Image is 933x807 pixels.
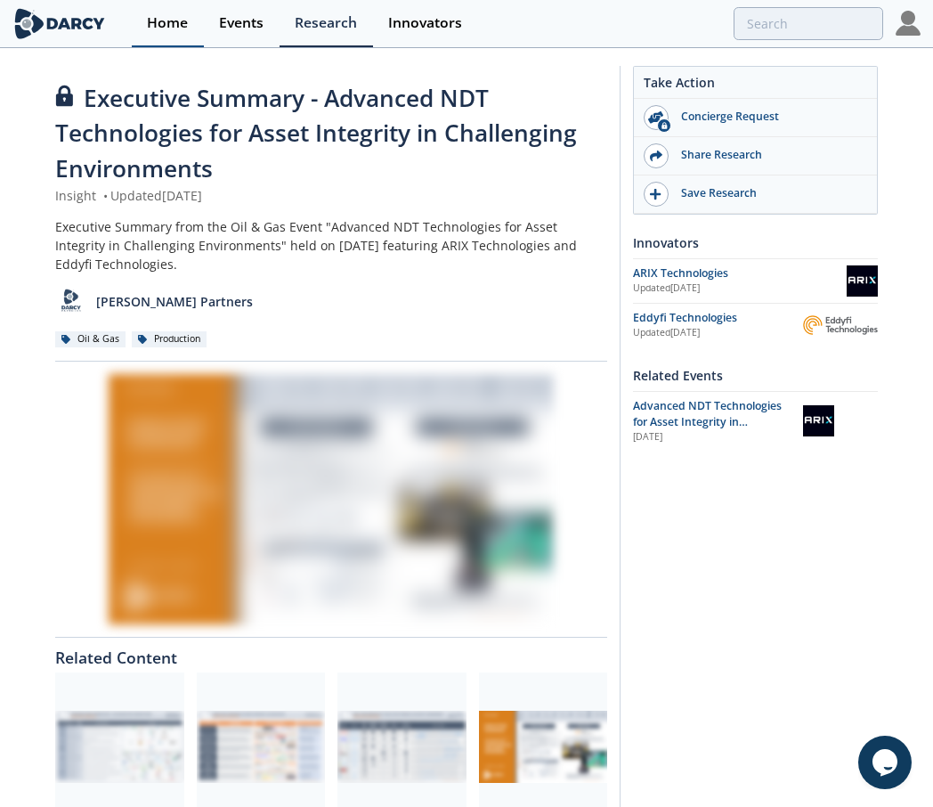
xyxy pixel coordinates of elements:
[633,398,878,445] a: Advanced NDT Technologies for Asset Integrity in Challenging Environments [DATE] ARIX Technologies
[55,217,607,273] div: Executive Summary from the Oil & Gas Event "Advanced NDT Technologies for Asset Integrity in Chal...
[55,82,577,184] span: Executive Summary - Advanced NDT Technologies for Asset Integrity in Challenging Environments
[734,7,883,40] input: Advanced Search
[633,398,782,446] span: Advanced NDT Technologies for Asset Integrity in Challenging Environments
[295,16,357,30] div: Research
[669,147,868,163] div: Share Research
[633,265,847,281] div: ARIX Technologies
[55,186,607,205] div: Insight Updated [DATE]
[219,16,264,30] div: Events
[55,331,126,347] div: Oil & Gas
[669,109,868,125] div: Concierge Request
[96,292,253,311] p: [PERSON_NAME] Partners
[633,360,878,391] div: Related Events
[633,281,847,296] div: Updated [DATE]
[633,310,878,341] a: Eddyfi Technologies Updated[DATE] Eddyfi Technologies
[633,326,803,340] div: Updated [DATE]
[896,11,921,36] img: Profile
[12,8,107,39] img: logo-wide.svg
[803,405,834,436] img: ARIX Technologies
[803,315,878,335] img: Eddyfi Technologies
[100,187,110,204] span: •
[388,16,462,30] div: Innovators
[634,73,877,99] div: Take Action
[847,265,878,297] img: ARIX Technologies
[55,638,607,666] div: Related Content
[633,265,878,297] a: ARIX Technologies Updated[DATE] ARIX Technologies
[147,16,188,30] div: Home
[633,227,878,258] div: Innovators
[669,185,868,201] div: Save Research
[132,331,207,347] div: Production
[633,310,803,326] div: Eddyfi Technologies
[858,736,915,789] iframe: chat widget
[633,430,791,444] div: [DATE]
